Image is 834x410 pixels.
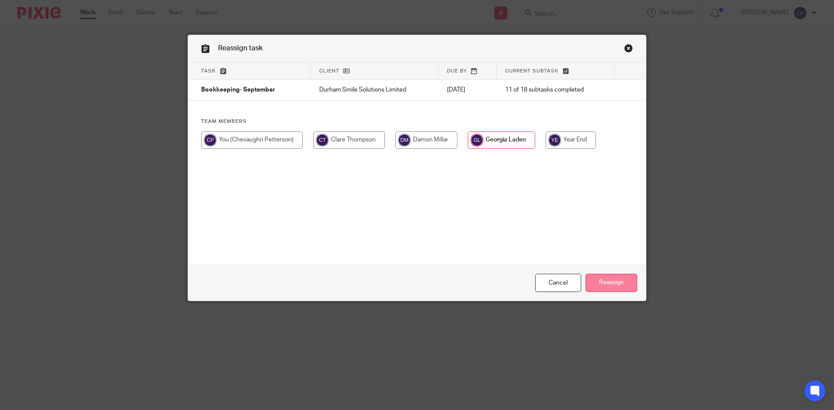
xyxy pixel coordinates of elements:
[624,44,633,56] a: Close this dialog window
[319,69,339,73] span: Client
[505,69,559,73] span: Current subtask
[496,80,614,101] td: 11 of 18 subtasks completed
[319,85,429,94] p: Durham Smile Solutions Limited
[586,274,637,292] input: Reassign
[447,85,488,94] p: [DATE]
[535,274,581,292] a: Close this dialog window
[201,69,216,73] span: Task
[201,87,275,93] span: Bookkeeping- September
[447,69,467,73] span: Due by
[218,45,263,52] span: Reassign task
[201,118,633,125] h4: Team members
